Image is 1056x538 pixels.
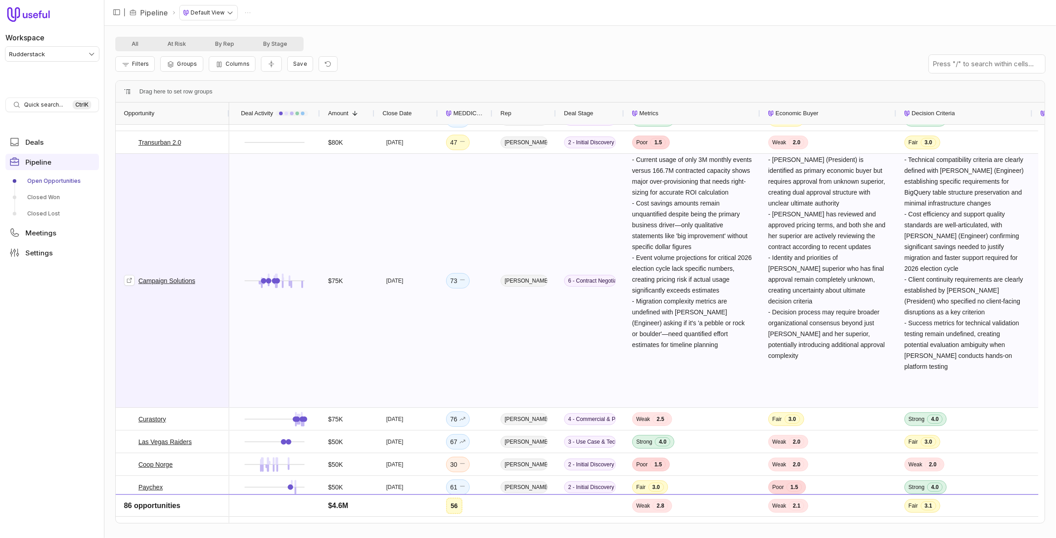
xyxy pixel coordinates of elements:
a: Meetings [5,225,99,241]
span: No change [459,137,466,148]
div: $75K [328,275,343,286]
div: Row Groups [139,86,212,97]
span: 1.5 [650,138,666,147]
span: Close Date [383,108,412,119]
div: 47 [450,137,466,148]
span: 2.0 [925,505,940,514]
div: Decision Criteria [904,103,1024,124]
span: Drag here to set row groups [139,86,212,97]
span: 4.0 [655,437,670,446]
span: No change [459,482,466,493]
span: Weak [772,139,786,146]
div: $50K [328,482,343,493]
time: [DATE] [386,139,403,146]
a: Open Opportunities [5,174,99,188]
div: $50K [328,436,343,447]
span: No change [459,275,466,286]
span: 3.0 [648,483,664,492]
button: Collapse sidebar [110,5,123,19]
div: Pipeline submenu [5,174,99,221]
span: Weak [909,506,922,514]
span: | [123,7,126,18]
span: 3.0 [921,138,936,147]
span: Save [293,60,307,67]
span: [PERSON_NAME] [501,436,548,448]
time: [DATE] [386,438,403,445]
span: Rep [501,108,511,119]
span: - [PERSON_NAME] (President) is identified as primary economic buyer but requires approval from un... [768,156,887,359]
span: Columns [226,60,250,67]
a: Pure Storage - RFP [138,504,194,515]
span: Strong [909,484,924,491]
span: Deal Stage [564,108,593,119]
button: Actions [241,6,255,20]
a: Transurban 2.0 [138,137,181,148]
a: Pipeline [5,154,99,170]
kbd: Ctrl K [73,100,91,109]
span: Weak [909,461,922,468]
span: 2.0 [789,138,804,147]
div: 6 [450,504,462,515]
a: Pipeline [140,7,168,18]
span: [PERSON_NAME] [501,504,548,516]
span: Groups [177,60,197,67]
button: Reset view [319,56,338,72]
div: $50K [328,504,343,515]
button: By Rep [201,39,249,49]
span: Deals [25,139,44,146]
a: Curastory [138,414,166,425]
a: Campaign Solutions [138,275,195,286]
button: Columns [209,56,255,72]
span: Fair [636,484,646,491]
span: Settings [25,249,53,256]
span: 3.0 [785,415,800,424]
span: Filters [132,60,149,67]
span: - Technical compatibility criteria are clearly defined with [PERSON_NAME] (Engineer) establishing... [904,156,1026,370]
a: Closed Lost [5,206,99,221]
span: Meetings [25,230,56,236]
time: [DATE] [386,277,403,284]
a: Deals [5,134,99,150]
span: [PERSON_NAME] [501,275,548,287]
button: Filter Pipeline [115,56,155,72]
div: Economic Buyer [768,103,888,124]
button: All [117,39,153,49]
div: 76 [450,414,466,425]
span: Poor [636,139,648,146]
span: Decision Criteria [912,108,955,119]
a: Coop Norge [138,459,173,470]
span: Amount [328,108,349,119]
button: Create a new saved view [287,56,313,72]
span: Poor [772,484,784,491]
span: 3 - Use Case & Technical Validation [564,436,616,448]
span: - Current usage of only 3M monthly events versus 166.7M contracted capacity shows major over-prov... [632,156,754,348]
time: [DATE] [386,461,403,468]
span: Strong [636,438,652,445]
span: Pipeline [25,159,51,166]
span: Fair [909,438,918,445]
a: Paychex [138,482,163,493]
span: [PERSON_NAME] [501,413,548,425]
span: MEDDICC Score [453,108,484,119]
div: Metrics [632,103,752,124]
span: Strong [909,416,924,423]
span: No change [459,459,466,470]
span: Weak [636,416,650,423]
span: 6 - Contract Negotiation [564,275,616,287]
button: At Risk [153,39,201,49]
time: [DATE] [386,416,403,423]
button: By Stage [249,39,302,49]
span: 2 - Initial Discovery [564,504,616,516]
span: Deal Activity [241,108,273,119]
span: 2 - Initial Discovery [564,481,616,493]
div: 30 [450,459,466,470]
div: 67 [450,436,466,447]
span: Economic Buyer [776,108,819,119]
label: Workspace [5,32,44,43]
span: 2.0 [925,460,940,469]
span: Metrics [639,108,658,119]
span: 1.5 [650,460,666,469]
span: 2.5 [653,415,668,424]
span: Quick search... [24,101,63,108]
span: Fair [909,139,918,146]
